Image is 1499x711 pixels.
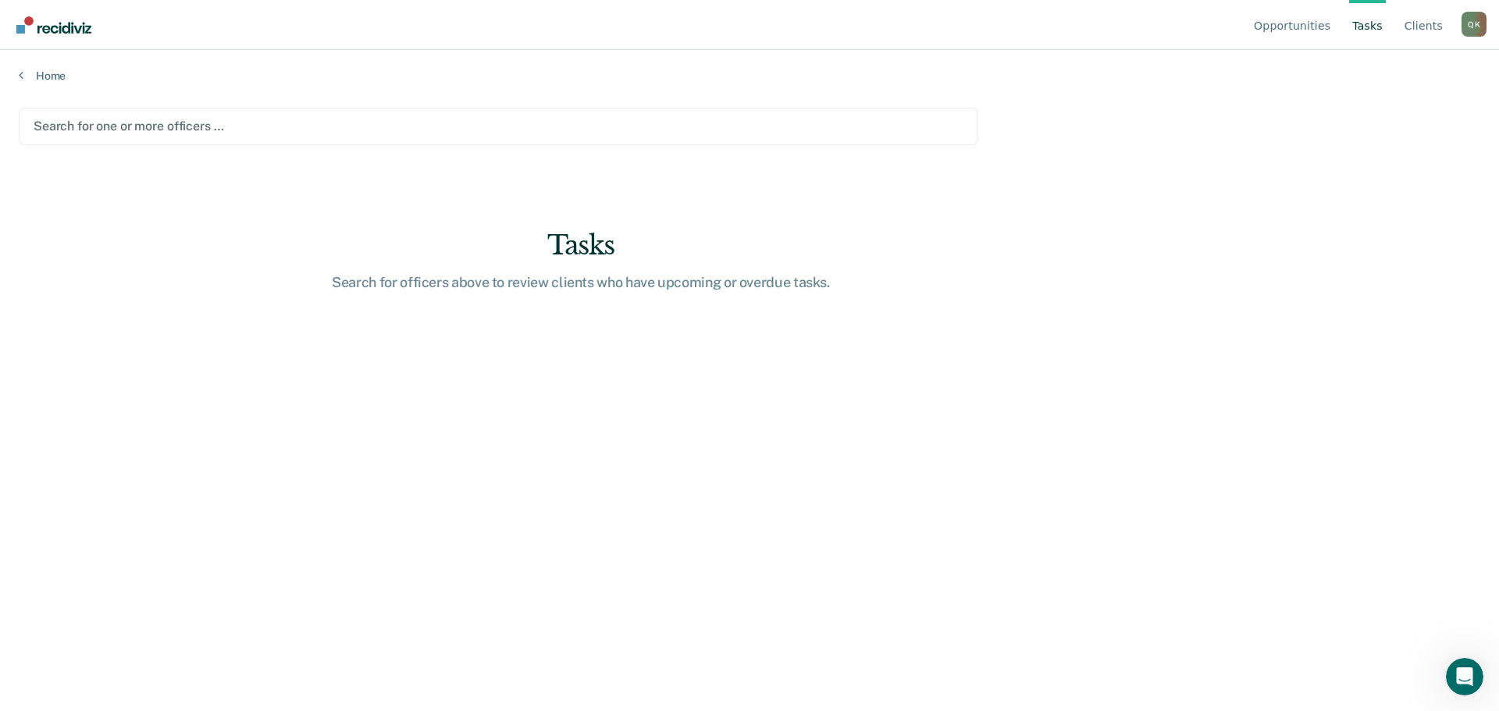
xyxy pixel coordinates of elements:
iframe: Intercom live chat [1446,658,1483,695]
div: Search for officers above to review clients who have upcoming or overdue tasks. [331,274,831,291]
div: Tasks [331,229,831,261]
a: Home [19,69,1480,83]
img: Recidiviz [16,16,91,34]
div: Q K [1462,12,1487,37]
button: Profile dropdown button [1462,12,1487,37]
